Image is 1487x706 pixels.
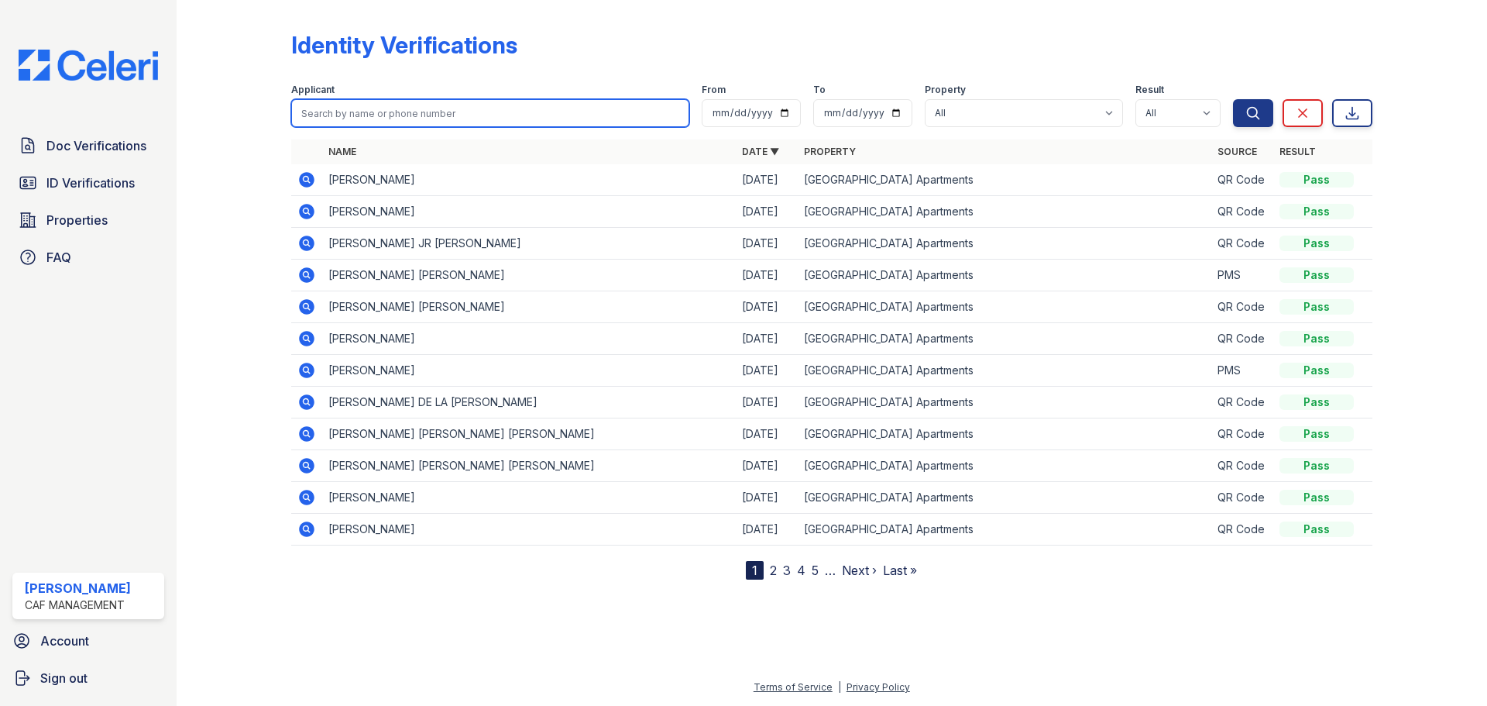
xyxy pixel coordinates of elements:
a: Date ▼ [742,146,779,157]
td: [GEOGRAPHIC_DATA] Apartments [798,450,1211,482]
span: Properties [46,211,108,229]
div: Pass [1279,331,1354,346]
td: [PERSON_NAME] [PERSON_NAME] [322,291,736,323]
a: FAQ [12,242,164,273]
a: Properties [12,205,164,236]
td: [GEOGRAPHIC_DATA] Apartments [798,291,1211,323]
label: From [702,84,726,96]
td: QR Code [1211,323,1273,355]
td: QR Code [1211,387,1273,418]
span: FAQ [46,248,71,267]
span: Sign out [40,669,88,687]
td: [PERSON_NAME] [322,355,736,387]
a: Next › [842,563,877,578]
div: Pass [1279,363,1354,378]
td: PMS [1211,260,1273,291]
td: [GEOGRAPHIC_DATA] Apartments [798,164,1211,196]
td: QR Code [1211,228,1273,260]
a: Account [6,625,170,656]
div: Pass [1279,299,1354,315]
td: [PERSON_NAME] [322,323,736,355]
td: [DATE] [736,355,798,387]
a: Name [328,146,356,157]
td: [DATE] [736,482,798,514]
label: Result [1135,84,1164,96]
td: [GEOGRAPHIC_DATA] Apartments [798,260,1211,291]
div: Pass [1279,172,1354,188]
div: Pass [1279,426,1354,442]
label: Property [925,84,966,96]
td: [DATE] [736,260,798,291]
a: 2 [770,563,777,578]
td: [PERSON_NAME] JR [PERSON_NAME] [322,228,736,260]
td: QR Code [1211,291,1273,323]
div: Pass [1279,394,1354,410]
label: To [813,84,826,96]
a: Result [1279,146,1316,157]
a: Privacy Policy [847,681,910,693]
td: QR Code [1211,418,1273,450]
td: [GEOGRAPHIC_DATA] Apartments [798,323,1211,355]
td: [DATE] [736,291,798,323]
span: ID Verifications [46,174,135,192]
td: [PERSON_NAME] [322,482,736,514]
td: [DATE] [736,164,798,196]
td: [GEOGRAPHIC_DATA] Apartments [798,418,1211,450]
span: Doc Verifications [46,136,146,155]
div: Pass [1279,204,1354,219]
td: [DATE] [736,514,798,546]
td: [DATE] [736,387,798,418]
td: QR Code [1211,514,1273,546]
a: Doc Verifications [12,130,164,161]
div: | [838,681,841,693]
div: [PERSON_NAME] [25,579,131,598]
div: 1 [746,561,764,580]
a: Source [1217,146,1257,157]
td: QR Code [1211,450,1273,482]
td: [GEOGRAPHIC_DATA] Apartments [798,514,1211,546]
td: [GEOGRAPHIC_DATA] Apartments [798,387,1211,418]
td: [DATE] [736,450,798,482]
a: Property [804,146,856,157]
div: CAF Management [25,598,131,613]
img: CE_Logo_Blue-a8612792a0a2168367f1c8372b55b34899dd931a85d93a1a3d3e32e68fde9ad4.png [6,50,170,81]
a: Last » [883,563,917,578]
td: [DATE] [736,196,798,228]
td: [GEOGRAPHIC_DATA] Apartments [798,355,1211,387]
a: 3 [783,563,791,578]
div: Pass [1279,458,1354,474]
label: Applicant [291,84,335,96]
input: Search by name or phone number [291,99,689,127]
td: [PERSON_NAME] DE LA [PERSON_NAME] [322,387,736,418]
td: [PERSON_NAME] [PERSON_NAME] [PERSON_NAME] [322,418,736,450]
td: [GEOGRAPHIC_DATA] Apartments [798,228,1211,260]
td: [PERSON_NAME] [322,164,736,196]
td: [DATE] [736,418,798,450]
div: Pass [1279,267,1354,283]
div: Pass [1279,522,1354,537]
td: [PERSON_NAME] [322,196,736,228]
td: [DATE] [736,228,798,260]
span: … [825,561,836,580]
td: PMS [1211,355,1273,387]
a: Sign out [6,663,170,694]
span: Account [40,632,89,650]
td: QR Code [1211,482,1273,514]
td: [PERSON_NAME] [322,514,736,546]
a: 5 [812,563,819,578]
div: Pass [1279,236,1354,251]
div: Identity Verifications [291,31,517,59]
td: QR Code [1211,164,1273,196]
td: [PERSON_NAME] [PERSON_NAME] [322,260,736,291]
div: Pass [1279,490,1354,505]
a: Terms of Service [754,681,833,693]
td: [GEOGRAPHIC_DATA] Apartments [798,482,1211,514]
a: ID Verifications [12,167,164,198]
a: 4 [797,563,805,578]
td: [PERSON_NAME] [PERSON_NAME] [PERSON_NAME] [322,450,736,482]
td: [DATE] [736,323,798,355]
td: QR Code [1211,196,1273,228]
td: [GEOGRAPHIC_DATA] Apartments [798,196,1211,228]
